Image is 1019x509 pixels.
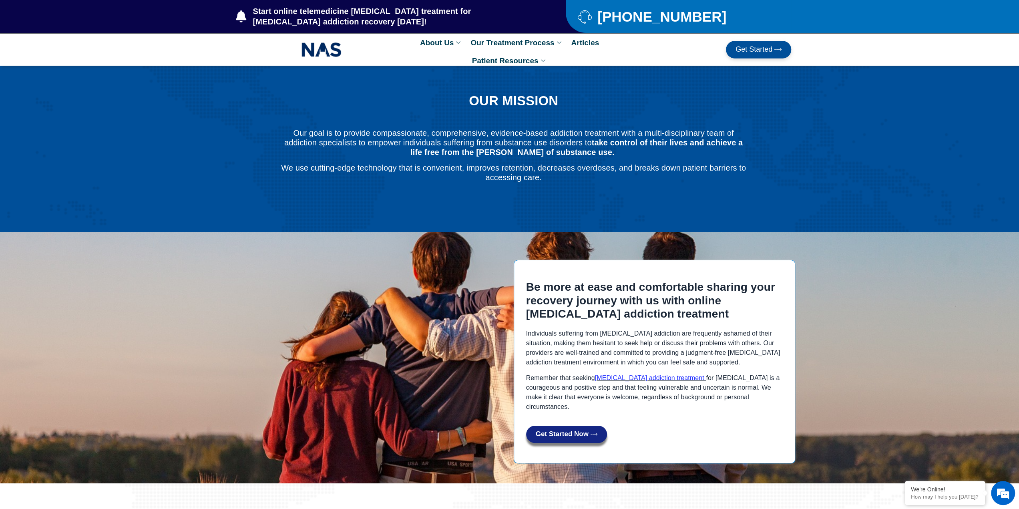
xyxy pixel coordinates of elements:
[280,128,747,157] p: Our goal is to provide compassionate, comprehensive, evidence-based addiction treatment with a mu...
[46,101,111,182] span: We're online!
[526,280,783,321] h2: Be more at ease and comfortable sharing your recovery journey with us with online [MEDICAL_DATA] ...
[736,46,772,54] span: Get Started
[526,373,783,412] p: Remember that seeking for [MEDICAL_DATA] is a courageous and positive step and that feeling vulne...
[595,374,704,381] a: [MEDICAL_DATA] addiction treatment
[301,40,342,59] img: NAS_email_signature-removebg-preview.png
[911,494,979,500] p: How may I help you today?
[236,6,534,27] a: Start online telemedicine [MEDICAL_DATA] treatment for [MEDICAL_DATA] addiction recovery [DATE]!
[526,426,607,443] a: Get Started Now
[911,486,979,493] div: We're Online!
[280,94,747,108] h1: OUR MISSION
[54,42,147,52] div: Chat with us now
[466,34,567,52] a: Our Treatment Process
[468,52,551,70] a: Patient Resources
[526,329,783,367] p: Individuals suffering from [MEDICAL_DATA] addiction are frequently ashamed of their situation, ma...
[251,6,534,27] span: Start online telemedicine [MEDICAL_DATA] treatment for [MEDICAL_DATA] addiction recovery [DATE]!
[567,34,603,52] a: Articles
[9,41,21,53] div: Navigation go back
[726,41,791,58] a: Get Started
[131,4,151,23] div: Minimize live chat window
[416,34,466,52] a: About Us
[578,10,771,24] a: [PHONE_NUMBER]
[410,138,743,157] b: take control of their lives and achieve a life free from the [PERSON_NAME] of substance use.
[536,431,589,438] span: Get Started Now
[4,219,153,247] textarea: Type your message and hit 'Enter'
[280,163,747,182] p: We use cutting-edge technology that is convenient, improves retention, decreases overdoses, and b...
[595,12,726,22] span: [PHONE_NUMBER]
